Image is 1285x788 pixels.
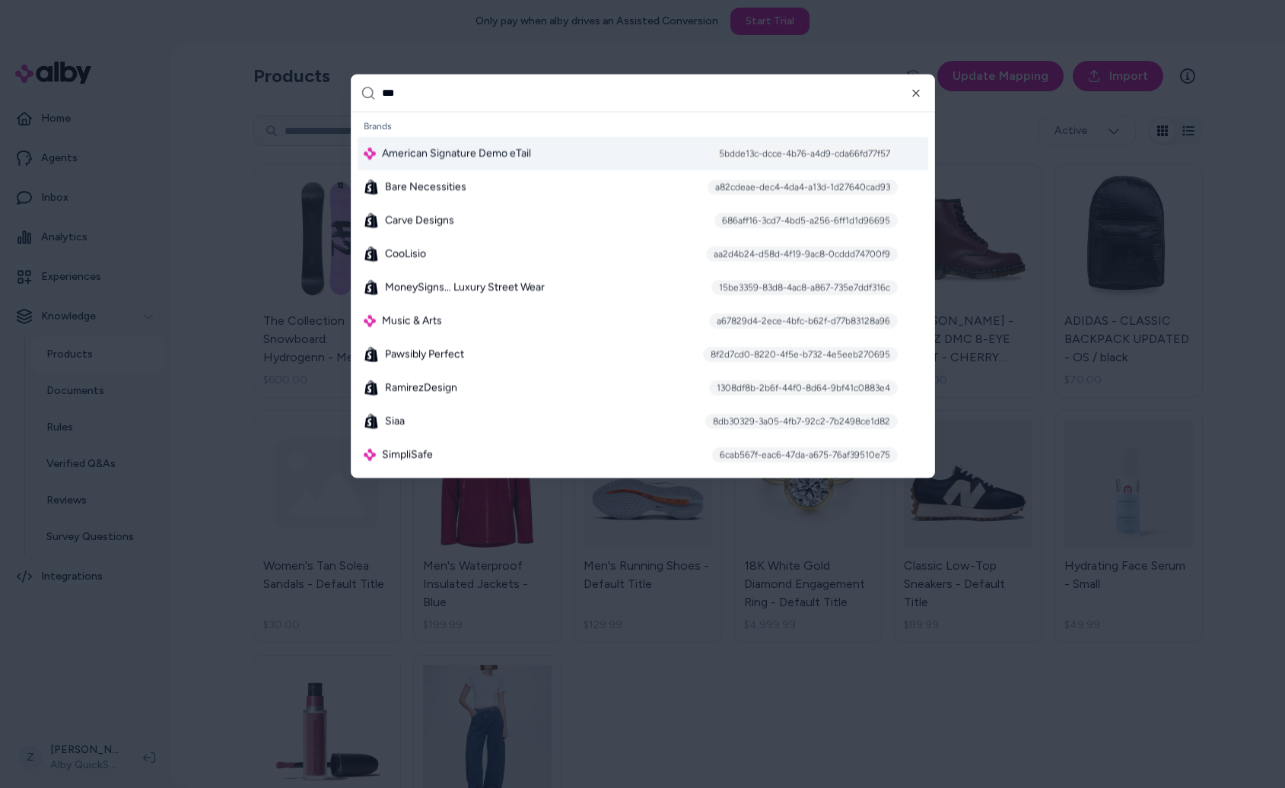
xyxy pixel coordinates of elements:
[709,313,898,328] div: a67829d4-2ece-4bfc-b62f-d77b83128a96
[712,446,898,462] div: 6cab567f-eac6-47da-a675-76af39510e75
[714,212,898,227] div: 686aff16-3cd7-4bd5-a256-6ff1d1d96695
[382,446,433,462] span: SimpliSafe
[385,212,454,227] span: Carve Designs
[709,380,898,395] div: 1308df8b-2b6f-44f0-8d64-9bf41c0883e4
[703,346,898,361] div: 8f2d7cd0-8220-4f5e-b732-4e5eeb270695
[708,179,898,194] div: a82cdeae-dec4-4da4-a13d-1d27640cad93
[382,313,442,328] span: Music & Arts
[385,346,464,361] span: Pawsibly Perfect
[358,115,928,136] div: Brands
[385,380,457,395] span: RamirezDesign
[705,413,898,428] div: 8db30329-3a05-4fb7-92c2-7b2498ce1d82
[364,448,376,460] img: alby Logo
[385,246,426,261] span: CooLisio
[385,179,466,194] span: Bare Necessities
[364,314,376,326] img: alby Logo
[706,246,898,261] div: aa2d4b24-d58d-4f19-9ac8-0cddd74700f9
[711,279,898,294] div: 15be3359-83d8-4ac8-a867-735e7ddf316c
[382,145,531,160] span: American Signature Demo eTail
[385,279,545,294] span: MoneySigns… Luxury Street Wear
[711,145,898,160] div: 5bdde13c-dcce-4b76-a4d9-cda66fd77f57
[385,413,405,428] span: Siaa
[364,147,376,159] img: alby Logo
